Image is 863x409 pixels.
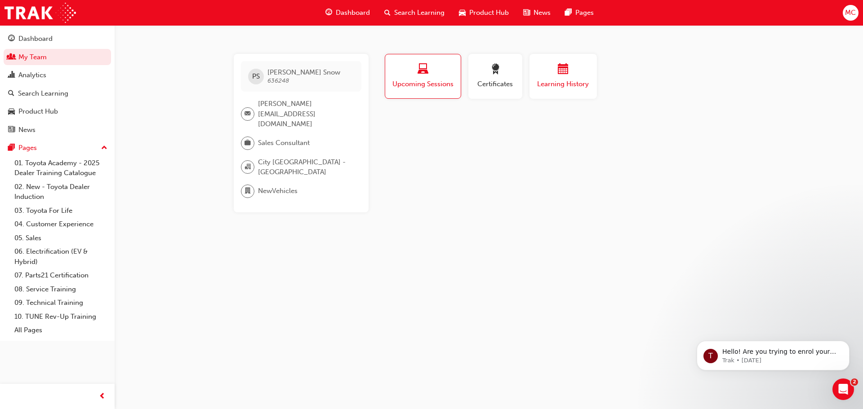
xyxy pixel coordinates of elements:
a: 09. Technical Training [11,296,111,310]
div: Analytics [18,70,46,80]
a: search-iconSearch Learning [377,4,452,22]
span: NewVehicles [258,186,298,196]
a: news-iconNews [516,4,558,22]
span: MC [845,8,856,18]
span: pages-icon [565,7,572,18]
a: 06. Electrification (EV & Hybrid) [11,245,111,268]
div: News [18,125,36,135]
iframe: Intercom live chat [832,378,854,400]
span: department-icon [245,185,251,197]
a: 02. New - Toyota Dealer Induction [11,180,111,204]
span: PS [252,71,260,82]
span: Certificates [475,79,516,89]
a: pages-iconPages [558,4,601,22]
span: City [GEOGRAPHIC_DATA] - [GEOGRAPHIC_DATA] [258,157,354,177]
span: search-icon [384,7,391,18]
span: organisation-icon [245,161,251,173]
span: guage-icon [325,7,332,18]
span: guage-icon [8,35,15,43]
span: award-icon [490,64,501,76]
button: Pages [4,140,111,156]
span: car-icon [459,7,466,18]
span: pages-icon [8,144,15,152]
span: [PERSON_NAME][EMAIL_ADDRESS][DOMAIN_NAME] [258,99,354,129]
span: 2 [851,378,858,386]
span: briefcase-icon [245,137,251,149]
a: Search Learning [4,85,111,102]
span: search-icon [8,90,14,98]
a: My Team [4,49,111,66]
a: News [4,122,111,138]
span: prev-icon [99,391,106,402]
button: Certificates [468,54,522,99]
a: Product Hub [4,103,111,120]
a: All Pages [11,323,111,337]
a: 03. Toyota For Life [11,204,111,218]
a: 08. Service Training [11,282,111,296]
img: Trak [4,3,76,23]
span: chart-icon [8,71,15,79]
a: Analytics [4,67,111,84]
a: 04. Customer Experience [11,217,111,231]
a: guage-iconDashboard [318,4,377,22]
span: Search Learning [394,8,445,18]
button: Upcoming Sessions [385,54,461,99]
button: MC [843,5,859,21]
div: Product Hub [18,106,58,117]
div: Search Learning [18,88,68,99]
span: car-icon [8,108,15,116]
span: Dashboard [336,8,370,18]
span: up-icon [101,142,107,154]
a: 05. Sales [11,231,111,245]
button: Learning History [529,54,597,99]
span: 636248 [267,77,289,84]
a: 01. Toyota Academy - 2025 Dealer Training Catalogue [11,156,111,180]
span: people-icon [8,53,15,62]
span: Product Hub [469,8,509,18]
a: Dashboard [4,31,111,47]
span: Upcoming Sessions [392,79,454,89]
button: DashboardMy TeamAnalyticsSearch LearningProduct HubNews [4,29,111,140]
a: 10. TUNE Rev-Up Training [11,310,111,324]
span: laptop-icon [418,64,428,76]
span: Learning History [536,79,590,89]
span: News [534,8,551,18]
a: car-iconProduct Hub [452,4,516,22]
span: [PERSON_NAME] Snow [267,68,340,76]
span: email-icon [245,108,251,120]
div: Dashboard [18,34,53,44]
span: calendar-icon [558,64,569,76]
iframe: Intercom notifications message [683,322,863,385]
div: Pages [18,143,37,153]
span: Pages [575,8,594,18]
a: 07. Parts21 Certification [11,268,111,282]
span: news-icon [523,7,530,18]
span: news-icon [8,126,15,134]
span: Sales Consultant [258,138,310,148]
